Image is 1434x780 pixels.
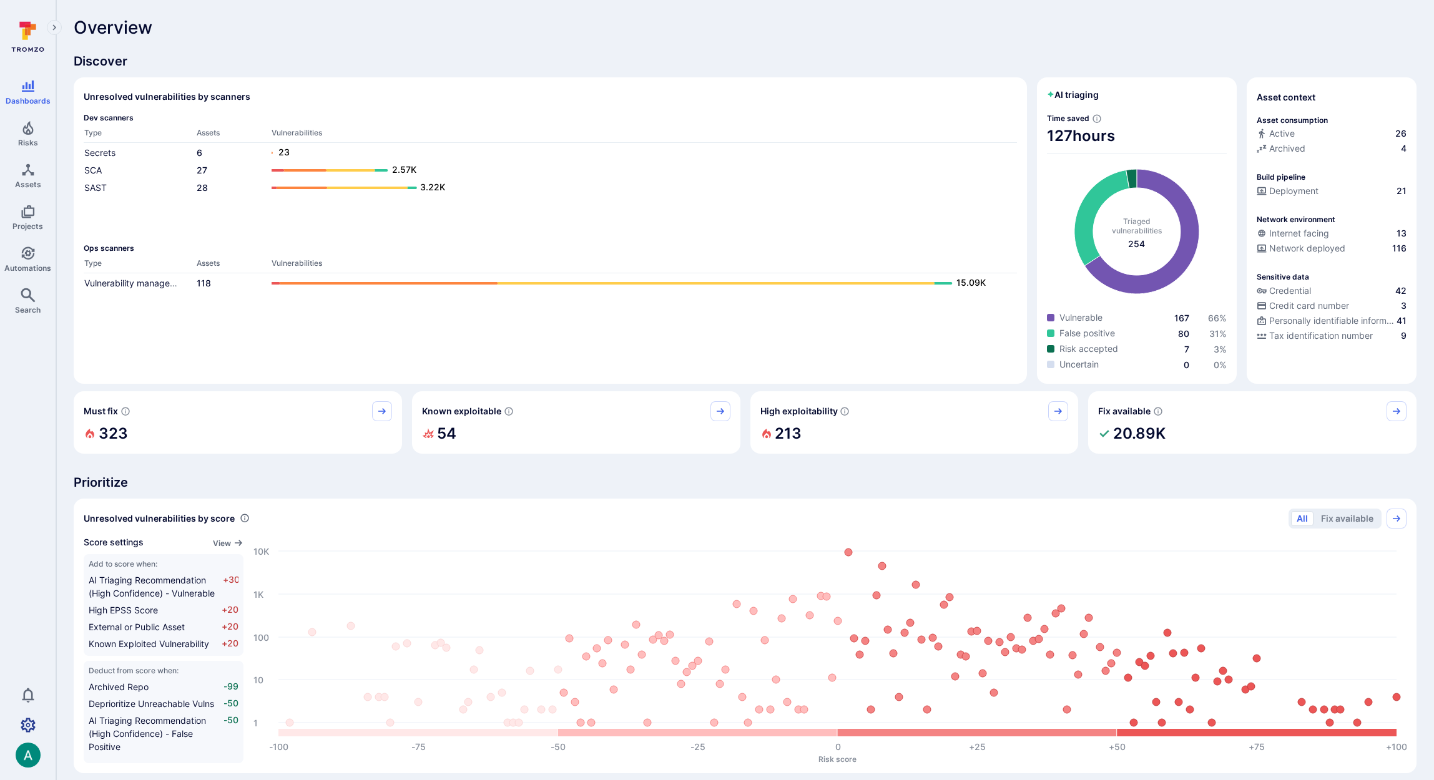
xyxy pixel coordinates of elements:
[74,391,402,454] div: Must fix
[1153,406,1163,416] svg: Vulnerabilities with fix available
[956,277,985,288] text: 15.09K
[420,182,445,192] text: 3.22K
[12,222,43,231] span: Projects
[1184,344,1189,354] a: 7
[1257,227,1329,240] div: Internet facing
[1291,511,1314,526] button: All
[223,573,238,600] span: +30
[1401,300,1407,312] span: 3
[240,512,250,525] div: Number of vulnerabilities in status 'Open' 'Triaged' and 'In process' grouped by score
[1257,227,1407,242] div: Evidence that an asset is internet facing
[89,575,215,598] span: AI Triaging Recommendation (High Confidence) - Vulnerable
[15,180,41,189] span: Assets
[1112,217,1162,235] span: Triaged vulnerabilities
[74,52,1417,70] span: Discover
[84,113,1017,122] span: Dev scanners
[1209,328,1227,339] span: 31 %
[1257,185,1319,197] div: Deployment
[1397,227,1407,240] span: 13
[120,406,130,416] svg: Risk score >=40 , missed SLA
[504,406,514,416] svg: Confirmed exploitable by KEV
[197,147,202,158] a: 6
[89,666,238,675] span: Deduct from score when:
[253,545,269,556] text: 10K
[74,474,1417,491] span: Prioritize
[1257,127,1295,140] div: Active
[1257,242,1407,257] div: Evidence that the asset is packaged and deployed somewhere
[84,278,190,288] a: Vulnerability management
[84,536,144,549] span: Score settings
[1257,142,1305,155] div: Archived
[47,20,62,35] button: Expand navigation menu
[84,147,115,158] a: Secrets
[1257,285,1407,297] a: Credential42
[15,305,41,314] span: Search
[253,717,258,728] text: 1
[818,754,857,763] text: Risk score
[1392,242,1407,255] span: 116
[196,127,271,143] th: Assets
[1269,142,1305,155] span: Archived
[840,406,850,416] svg: EPSS score ≥ 0.7
[1395,127,1407,140] span: 26
[84,90,250,103] h2: Unresolved vulnerabilities by scanners
[1257,185,1407,197] a: Deployment21
[1257,227,1407,240] a: Internet facing13
[1059,343,1118,355] span: Risk accepted
[6,96,51,105] span: Dashboards
[268,741,288,752] text: -100
[1047,89,1099,101] h2: AI triaging
[197,165,207,175] a: 27
[271,258,1017,273] th: Vulnerabilities
[1269,227,1329,240] span: Internet facing
[1059,358,1099,371] span: Uncertain
[50,22,59,33] i: Expand navigation menu
[271,127,1017,143] th: Vulnerabilities
[89,715,206,752] span: AI Triaging Recommendation (High Confidence) - False Positive
[272,180,1004,195] a: 3.22K
[1257,127,1407,142] div: Commits seen in the last 180 days
[99,421,128,446] h2: 323
[1397,185,1407,197] span: 21
[253,674,263,685] text: 10
[1174,313,1189,323] span: 167
[1178,328,1189,339] a: 80
[197,182,208,193] a: 28
[968,741,985,752] text: +25
[1059,311,1103,324] span: Vulnerable
[89,605,158,615] span: High EPSS Score
[1257,172,1305,182] p: Build pipeline
[412,391,740,454] div: Known exploitable
[84,258,196,273] th: Type
[1257,329,1407,342] a: Tax identification number9
[1269,300,1349,312] span: Credit card number
[1257,142,1407,157] div: Code repository is archived
[1047,114,1089,123] span: Time saved
[89,622,185,632] span: External or Public Asset
[223,714,238,753] span: -50
[1257,115,1328,125] p: Asset consumption
[1395,285,1407,297] span: 42
[272,163,1004,178] a: 2.57K
[1257,329,1407,344] div: Evidence indicative of processing tax identification numbers
[89,559,238,568] span: Add to score when:
[16,743,41,768] img: ACg8ocLSa5mPYBaXNx3eFu_EmspyJX0laNWN7cXOFirfQ7srZveEpg=s96-c
[1269,285,1311,297] span: Credential
[1209,328,1227,339] a: 31%
[1088,391,1417,454] div: Fix available
[89,698,214,709] span: Deprioritize Unreachable Vulns
[1257,142,1407,155] a: Archived4
[1257,127,1407,140] a: Active26
[437,421,456,446] h2: 54
[272,276,1004,291] a: 15.09K
[1257,242,1345,255] div: Network deployed
[1098,405,1151,417] span: Fix available
[1269,314,1394,327] span: Personally identifiable information (PII)
[278,147,290,157] text: 23
[196,258,271,273] th: Assets
[1315,511,1379,526] button: Fix available
[213,539,243,548] button: View
[272,145,1004,160] a: 23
